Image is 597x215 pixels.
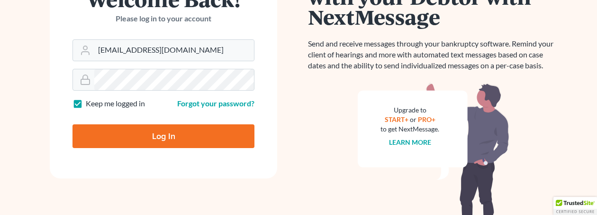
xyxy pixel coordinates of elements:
[389,138,431,146] a: Learn more
[94,40,254,61] input: Email Address
[308,38,559,71] p: Send and receive messages through your bankruptcy software. Remind your client of hearings and mo...
[418,115,435,123] a: PRO+
[385,115,408,123] a: START+
[380,105,439,115] div: Upgrade to
[86,98,145,109] label: Keep me logged in
[72,13,254,24] p: Please log in to your account
[177,99,254,108] a: Forgot your password?
[553,197,597,215] div: TrustedSite Certified
[72,124,254,148] input: Log In
[380,124,439,134] div: to get NextMessage.
[410,115,416,123] span: or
